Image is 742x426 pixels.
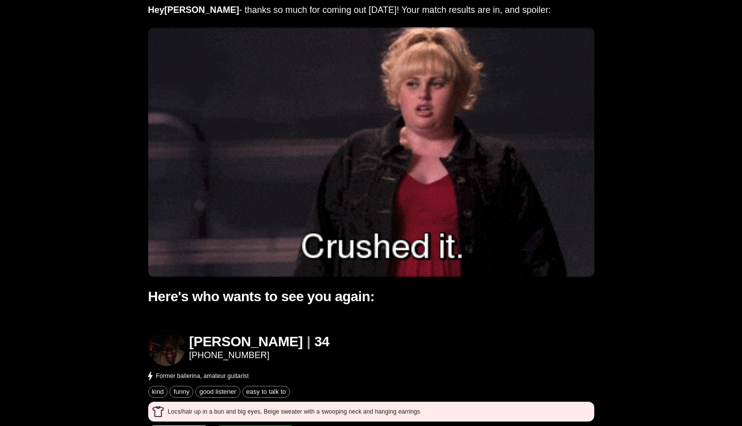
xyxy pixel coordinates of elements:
[148,5,239,15] b: Hey [PERSON_NAME]
[168,407,420,416] p: Locs/hair up in a bun and big eyes , Beige sweater with a swooping neck and hanging earrings
[156,372,249,380] p: Former ballerina, amateur guitarist
[307,334,310,350] h1: |
[189,334,303,350] h1: [PERSON_NAME]
[314,334,329,350] h1: 34
[148,329,185,366] img: Adwoa
[148,289,594,305] h1: Here's who wants to see you again:
[149,388,168,395] span: kind
[148,5,594,15] h3: - thanks so much for coming out [DATE]! Your match results are in, and spoiler:
[189,350,330,361] a: [PHONE_NUMBER]
[196,388,239,395] span: good listener
[243,388,289,395] span: easy to talk to
[148,27,594,277] img: Pitch Perfect Crushed It GIF
[170,388,193,395] span: funny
